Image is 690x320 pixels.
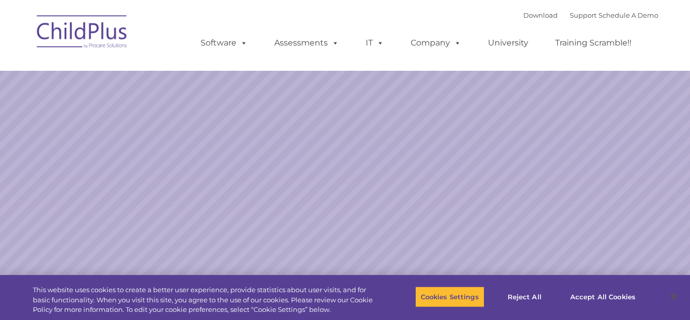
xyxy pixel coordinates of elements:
a: Company [401,33,471,53]
font: | [523,11,658,19]
a: Software [190,33,258,53]
a: Support [570,11,597,19]
div: This website uses cookies to create a better user experience, provide statistics about user visit... [33,285,379,315]
a: University [478,33,538,53]
a: Download [523,11,558,19]
button: Cookies Settings [415,286,484,307]
button: Accept All Cookies [565,286,641,307]
button: Reject All [493,286,556,307]
a: Schedule A Demo [599,11,658,19]
a: Assessments [264,33,349,53]
a: Training Scramble!! [545,33,642,53]
a: IT [356,33,394,53]
img: ChildPlus by Procare Solutions [32,8,133,59]
button: Close [663,286,685,308]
